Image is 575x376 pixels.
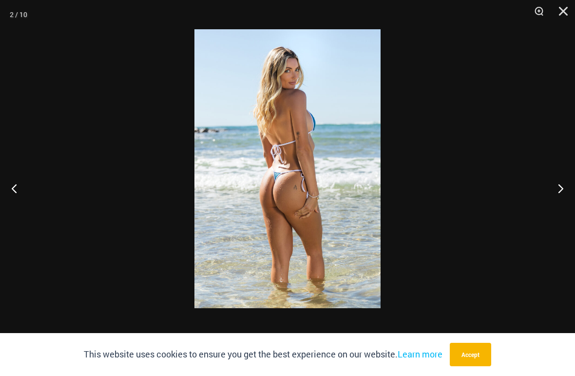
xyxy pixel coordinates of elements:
[538,164,575,213] button: Next
[398,348,442,360] a: Learn more
[10,7,27,22] div: 2 / 10
[194,29,381,308] img: Waves Breaking Ocean 312 Top 456 Bottom 04
[84,347,442,362] p: This website uses cookies to ensure you get the best experience on our website.
[450,343,491,366] button: Accept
